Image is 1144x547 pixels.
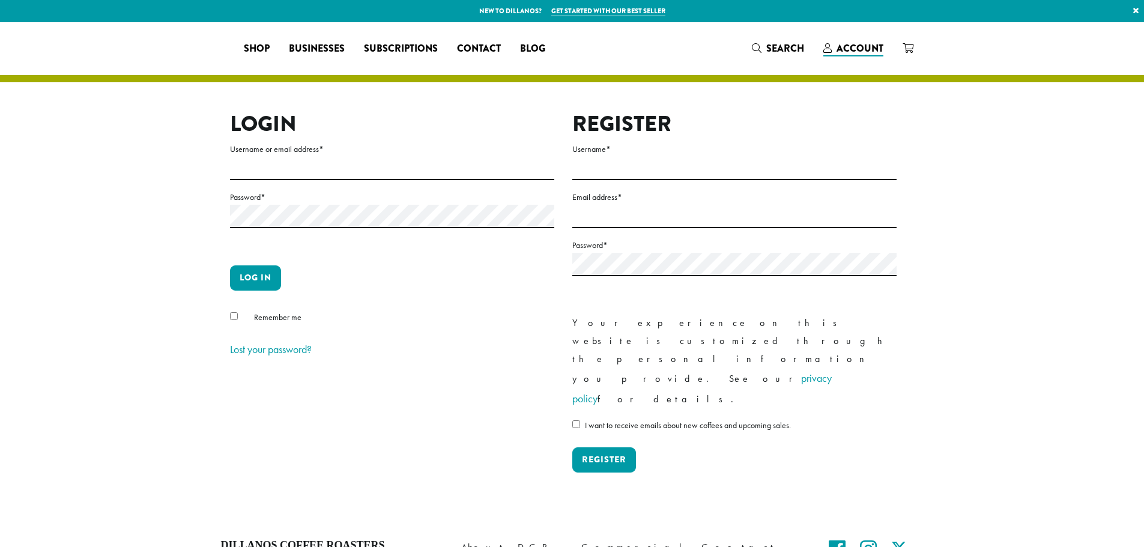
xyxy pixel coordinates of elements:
[230,265,281,291] button: Log in
[585,420,791,431] span: I want to receive emails about new coffees and upcoming sales.
[572,371,832,405] a: privacy policy
[234,39,279,58] a: Shop
[572,190,897,205] label: Email address
[230,190,554,205] label: Password
[572,238,897,253] label: Password
[457,41,501,56] span: Contact
[572,447,636,473] button: Register
[520,41,545,56] span: Blog
[551,6,665,16] a: Get started with our best seller
[742,38,814,58] a: Search
[364,41,438,56] span: Subscriptions
[766,41,804,55] span: Search
[230,111,554,137] h2: Login
[230,142,554,157] label: Username or email address
[572,314,897,409] p: Your experience on this website is customized through the personal information you provide. See o...
[572,420,580,428] input: I want to receive emails about new coffees and upcoming sales.
[244,41,270,56] span: Shop
[572,142,897,157] label: Username
[837,41,883,55] span: Account
[230,342,312,356] a: Lost your password?
[289,41,345,56] span: Businesses
[254,312,301,322] span: Remember me
[572,111,897,137] h2: Register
